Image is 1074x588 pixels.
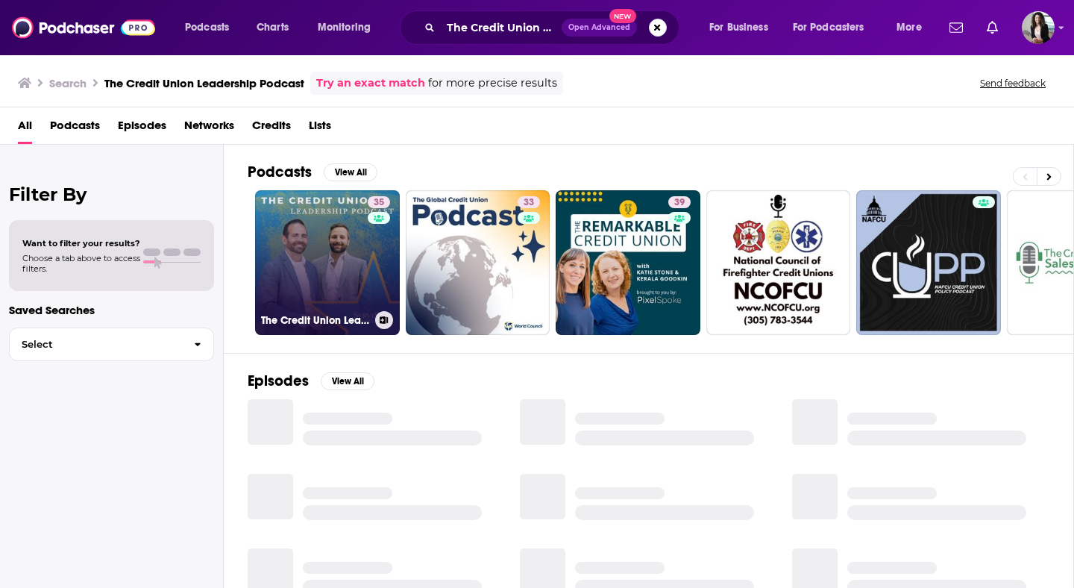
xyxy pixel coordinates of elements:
[699,16,787,40] button: open menu
[374,196,384,210] span: 35
[184,113,234,144] a: Networks
[252,113,291,144] a: Credits
[9,328,214,361] button: Select
[568,24,630,31] span: Open Advanced
[261,314,369,327] h3: The Credit Union Leadership Podcast
[428,75,557,92] span: for more precise results
[1022,11,1055,44] img: User Profile
[943,15,969,40] a: Show notifications dropdown
[562,19,637,37] button: Open AdvancedNew
[22,238,140,248] span: Want to filter your results?
[1022,11,1055,44] span: Logged in as ElizabethCole
[10,340,182,349] span: Select
[309,113,331,144] a: Lists
[406,190,550,335] a: 33
[668,196,691,208] a: 39
[674,196,685,210] span: 39
[307,16,390,40] button: open menu
[49,76,87,90] h3: Search
[50,113,100,144] a: Podcasts
[247,16,298,40] a: Charts
[414,10,694,45] div: Search podcasts, credits, & more...
[248,163,312,181] h2: Podcasts
[318,17,371,38] span: Monitoring
[248,372,374,390] a: EpisodesView All
[518,196,540,208] a: 33
[118,113,166,144] a: Episodes
[22,253,140,274] span: Choose a tab above to access filters.
[441,16,562,40] input: Search podcasts, credits, & more...
[9,184,214,205] h2: Filter By
[368,196,390,208] a: 35
[321,372,374,390] button: View All
[18,113,32,144] a: All
[709,17,768,38] span: For Business
[316,75,425,92] a: Try an exact match
[257,17,289,38] span: Charts
[9,303,214,317] p: Saved Searches
[609,9,636,23] span: New
[324,163,377,181] button: View All
[248,372,309,390] h2: Episodes
[255,190,400,335] a: 35The Credit Union Leadership Podcast
[556,190,700,335] a: 39
[886,16,940,40] button: open menu
[981,15,1004,40] a: Show notifications dropdown
[783,16,886,40] button: open menu
[185,17,229,38] span: Podcasts
[896,17,922,38] span: More
[248,163,377,181] a: PodcastsView All
[1022,11,1055,44] button: Show profile menu
[12,13,155,42] img: Podchaser - Follow, Share and Rate Podcasts
[976,77,1050,90] button: Send feedback
[104,76,304,90] h3: The Credit Union Leadership Podcast
[524,196,534,210] span: 33
[175,16,248,40] button: open menu
[793,17,864,38] span: For Podcasters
